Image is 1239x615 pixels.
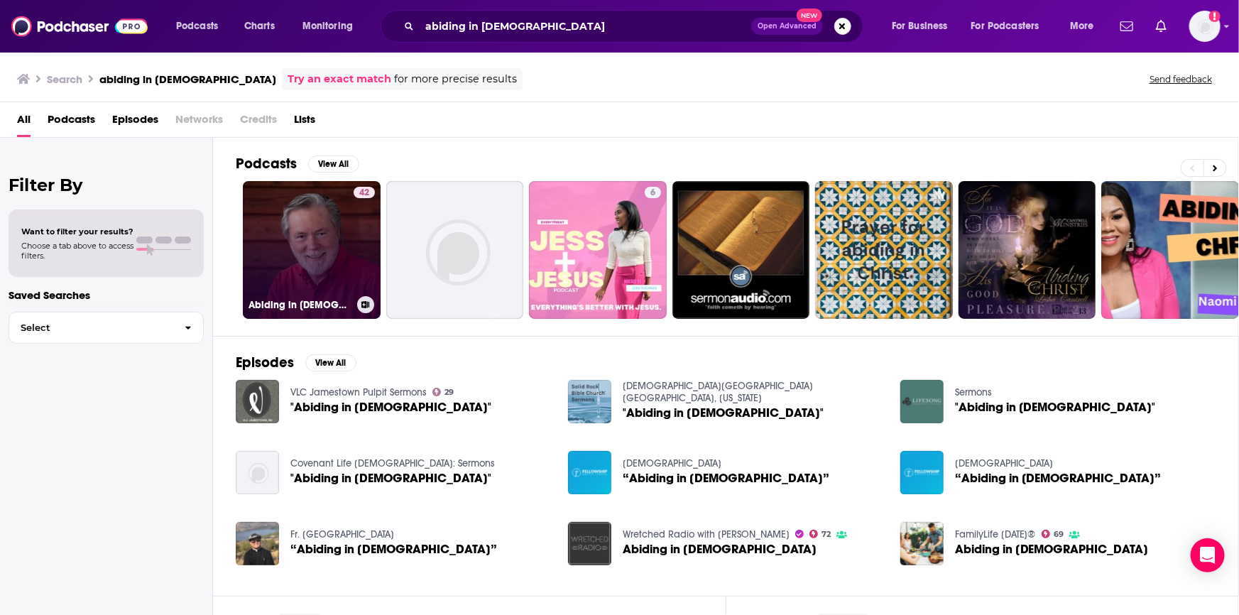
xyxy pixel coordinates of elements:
[302,16,353,36] span: Monitoring
[955,528,1036,540] a: FamilyLife Today®
[290,457,495,469] a: Covenant Life Church: Sermons
[11,13,148,40] img: Podchaser - Follow, Share and Rate Podcasts
[290,401,491,413] span: "Abiding in [DEMOGRAPHIC_DATA]"
[1060,15,1112,38] button: open menu
[900,522,944,565] a: Abiding in Christ
[290,386,427,398] a: VLC Jamestown Pulpit Sermons
[236,451,279,494] a: "Abiding in Christ"
[290,528,394,540] a: Fr. Cappy’s Corner
[175,108,223,137] span: Networks
[1191,538,1225,572] div: Open Intercom Messenger
[235,15,283,38] a: Charts
[1145,73,1216,85] button: Send feedback
[568,380,611,423] img: "Abiding in Christ"
[900,380,944,423] img: "Abiding in Christ"
[236,354,294,371] h2: Episodes
[955,401,1156,413] a: "Abiding in Christ"
[21,227,133,236] span: Want to filter your results?
[176,16,218,36] span: Podcasts
[1115,14,1139,38] a: Show notifications dropdown
[1054,531,1064,538] span: 69
[797,9,822,22] span: New
[288,71,391,87] a: Try an exact match
[9,175,204,195] h2: Filter By
[236,522,279,565] img: “Abiding in Christ”
[955,401,1156,413] span: "Abiding in [DEMOGRAPHIC_DATA]"
[17,108,31,137] a: All
[568,522,611,565] img: Abiding in Christ
[892,16,948,36] span: For Business
[955,457,1054,469] a: Fellowship Baptist Church
[359,186,369,200] span: 42
[623,407,824,419] a: "Abiding in Christ"
[971,16,1039,36] span: For Podcasters
[290,401,491,413] a: "Abiding in Christ"
[1070,16,1094,36] span: More
[290,543,497,555] span: “Abiding in [DEMOGRAPHIC_DATA]”
[249,299,351,311] h3: Abiding in [DEMOGRAPHIC_DATA] w/ [PERSON_NAME]
[1209,11,1221,22] svg: Add a profile image
[1189,11,1221,42] button: Show profile menu
[99,72,276,86] h3: abiding in [DEMOGRAPHIC_DATA]
[293,15,371,38] button: open menu
[9,312,204,344] button: Select
[112,108,158,137] a: Episodes
[290,472,491,484] span: "Abiding in [DEMOGRAPHIC_DATA]"
[955,472,1162,484] a: “Abiding in Christ”
[394,10,877,43] div: Search podcasts, credits, & more...
[955,472,1162,484] span: “Abiding in [DEMOGRAPHIC_DATA]”
[290,543,497,555] a: “Abiding in Christ”
[1189,11,1221,42] img: User Profile
[305,354,356,371] button: View All
[166,15,236,38] button: open menu
[290,472,491,484] a: "Abiding in Christ"
[623,457,721,469] a: Fellowship Baptist Church
[758,23,817,30] span: Open Advanced
[955,543,1149,555] span: Abiding in [DEMOGRAPHIC_DATA]
[568,451,611,494] img: “Abiding in Christ”
[623,543,817,555] a: Abiding in Christ
[9,323,173,332] span: Select
[623,407,824,419] span: "Abiding in [DEMOGRAPHIC_DATA]"
[243,181,381,319] a: 42Abiding in [DEMOGRAPHIC_DATA] w/ [PERSON_NAME]
[420,15,751,38] input: Search podcasts, credits, & more...
[1189,11,1221,42] span: Logged in as BenLaurro
[444,389,454,396] span: 29
[623,472,829,484] a: “Abiding in Christ”
[1042,530,1064,538] a: 69
[623,380,813,404] a: Solid Rock Bible Church Springtown, Texas
[962,15,1060,38] button: open menu
[21,241,133,261] span: Choose a tab above to access filters.
[822,531,831,538] span: 72
[623,528,790,540] a: Wretched Radio with Todd Friel
[955,386,992,398] a: Sermons
[650,186,655,200] span: 6
[354,187,375,198] a: 42
[244,16,275,36] span: Charts
[1150,14,1172,38] a: Show notifications dropdown
[882,15,966,38] button: open menu
[236,380,279,423] img: "Abiding in Christ"
[623,472,829,484] span: “Abiding in [DEMOGRAPHIC_DATA]”
[236,155,359,173] a: PodcastsView All
[240,108,277,137] span: Credits
[294,108,315,137] a: Lists
[955,543,1149,555] a: Abiding in Christ
[9,288,204,302] p: Saved Searches
[900,451,944,494] img: “Abiding in Christ”
[645,187,661,198] a: 6
[47,72,82,86] h3: Search
[529,181,667,319] a: 6
[809,530,831,538] a: 72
